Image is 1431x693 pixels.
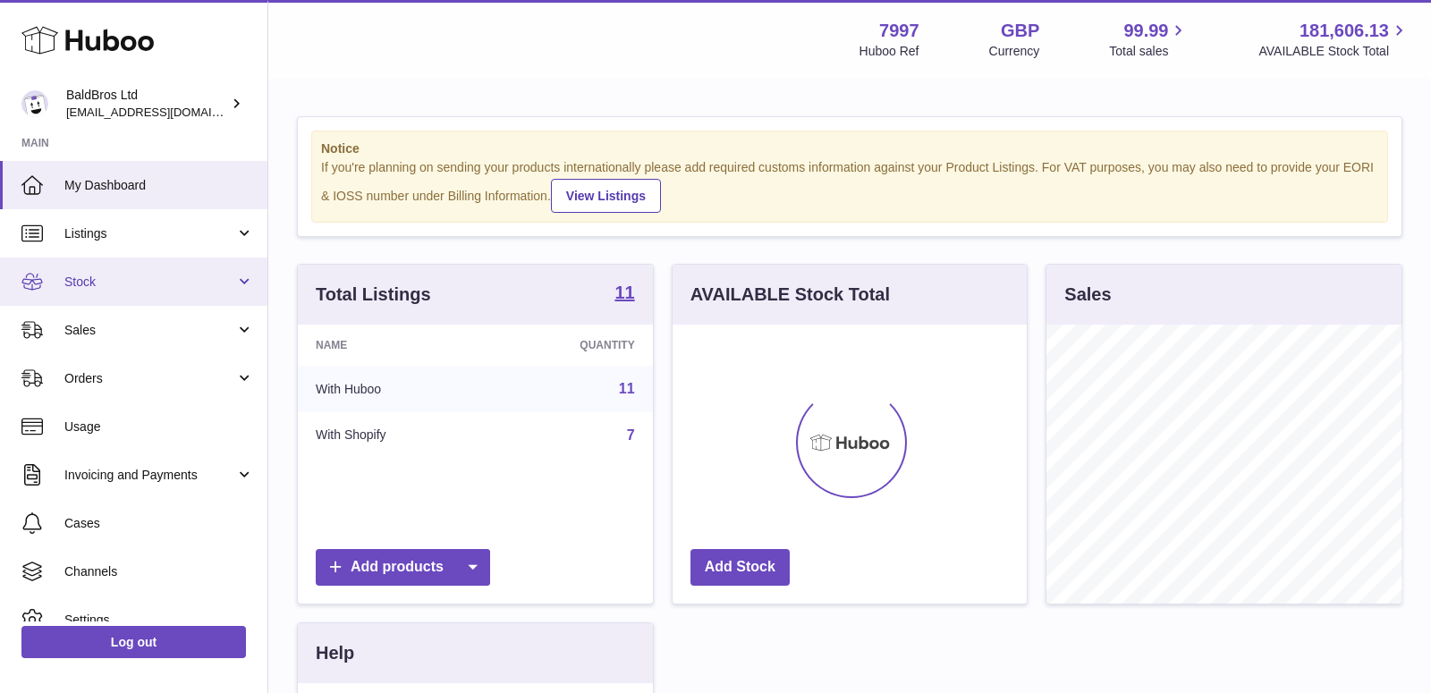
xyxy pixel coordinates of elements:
strong: Notice [321,140,1378,157]
span: Total sales [1109,43,1189,60]
span: [EMAIL_ADDRESS][DOMAIN_NAME] [66,105,263,119]
span: Listings [64,225,235,242]
span: 181,606.13 [1300,19,1389,43]
div: Huboo Ref [859,43,919,60]
a: 7 [627,427,635,443]
span: 99.99 [1123,19,1168,43]
th: Name [298,325,489,366]
strong: 7997 [879,19,919,43]
a: Add products [316,549,490,586]
a: Log out [21,626,246,658]
span: Channels [64,563,254,580]
span: Sales [64,322,235,339]
div: BaldBros Ltd [66,87,227,121]
span: Settings [64,612,254,629]
a: Add Stock [690,549,790,586]
a: 181,606.13 AVAILABLE Stock Total [1258,19,1410,60]
span: Usage [64,418,254,435]
span: AVAILABLE Stock Total [1258,43,1410,60]
span: Orders [64,370,235,387]
span: Invoicing and Payments [64,467,235,484]
strong: 11 [614,283,634,301]
a: 11 [619,381,635,396]
div: If you're planning on sending your products internationally please add required customs informati... [321,159,1378,213]
span: Stock [64,274,235,291]
td: With Huboo [298,366,489,412]
a: View Listings [551,179,661,213]
td: With Shopify [298,412,489,459]
a: 11 [614,283,634,305]
span: Cases [64,515,254,532]
h3: Sales [1064,283,1111,307]
th: Quantity [489,325,653,366]
strong: GBP [1001,19,1039,43]
h3: Help [316,641,354,665]
span: My Dashboard [64,177,254,194]
h3: Total Listings [316,283,431,307]
a: 99.99 Total sales [1109,19,1189,60]
div: Currency [989,43,1040,60]
img: baldbrothersblog@gmail.com [21,90,48,117]
h3: AVAILABLE Stock Total [690,283,890,307]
